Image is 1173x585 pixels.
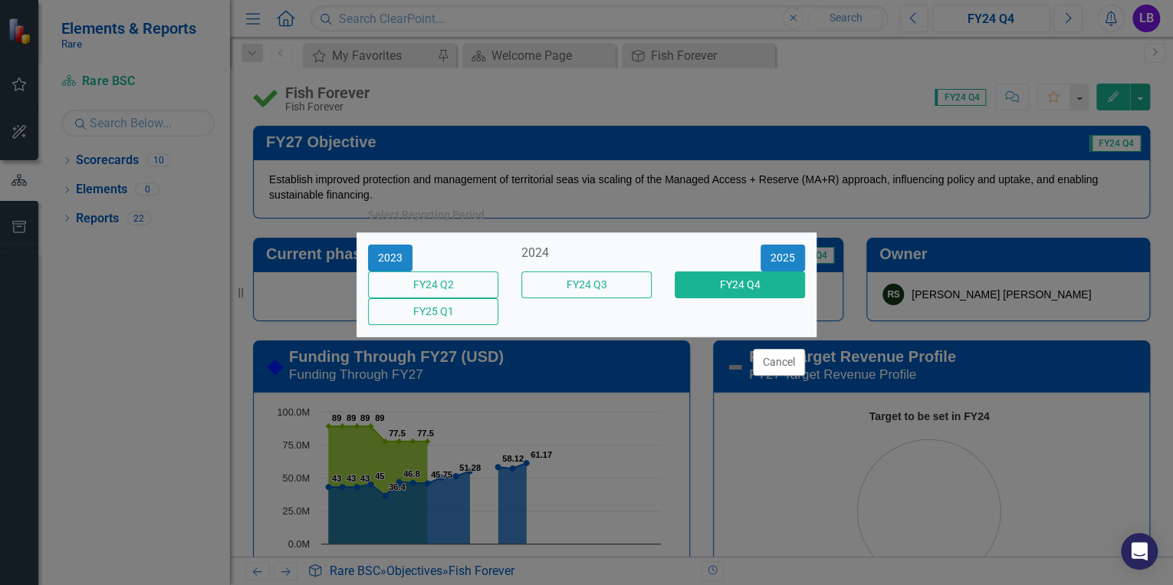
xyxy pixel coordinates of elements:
[761,245,805,271] button: 2025
[1121,533,1158,570] div: Open Intercom Messenger
[675,271,805,298] button: FY24 Q4
[368,245,412,271] button: 2023
[753,349,805,376] button: Cancel
[368,271,498,298] button: FY24 Q2
[368,298,498,325] button: FY25 Q1
[521,271,652,298] button: FY24 Q3
[521,245,652,262] div: 2024
[368,209,485,221] div: Select Reporting Period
